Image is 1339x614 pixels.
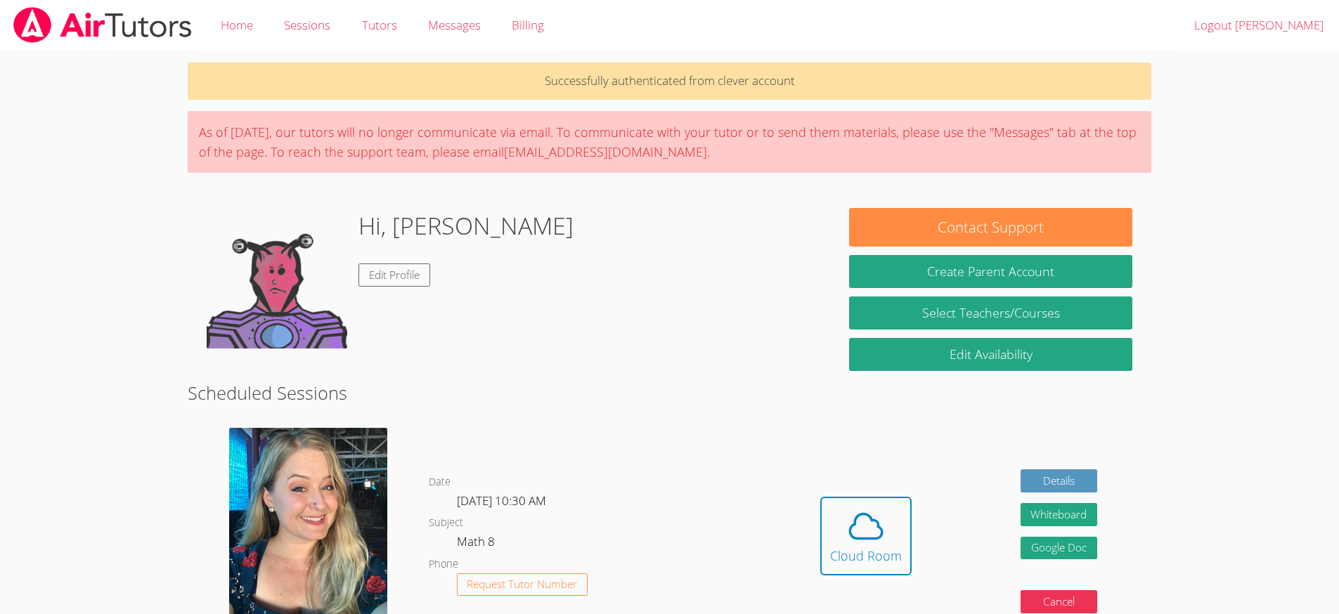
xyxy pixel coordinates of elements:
[358,263,430,287] a: Edit Profile
[428,17,481,33] span: Messages
[429,514,463,532] dt: Subject
[188,111,1152,173] div: As of [DATE], our tutors will no longer communicate via email. To communicate with your tutor or ...
[429,556,458,573] dt: Phone
[457,492,546,509] span: [DATE] 10:30 AM
[849,208,1132,247] button: Contact Support
[849,255,1132,288] button: Create Parent Account
[830,546,902,566] div: Cloud Room
[188,63,1152,100] p: Successfully authenticated from clever account
[358,208,574,244] h1: Hi, [PERSON_NAME]
[1021,537,1098,560] a: Google Doc
[849,296,1132,329] a: Select Teachers/Courses
[1021,503,1098,526] button: Whiteboard
[429,473,451,491] dt: Date
[12,7,193,43] img: airtutors_banner-c4298cdbf04f3fff15de1276eac7730deb9818008684d7c2e4769d2f7ddbe033.png
[457,573,588,596] button: Request Tutor Number
[467,579,577,589] span: Request Tutor Number
[1021,469,1098,492] a: Details
[188,379,1152,406] h2: Scheduled Sessions
[849,338,1132,371] a: Edit Availability
[207,208,347,348] img: default.png
[1021,590,1098,613] button: Cancel
[820,497,912,575] button: Cloud Room
[457,532,498,556] dd: Math 8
